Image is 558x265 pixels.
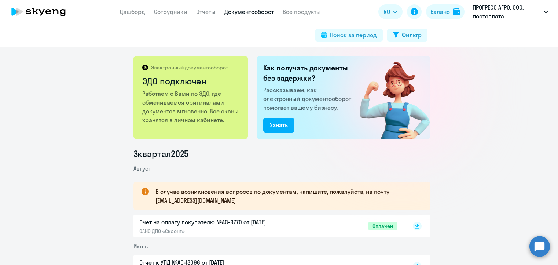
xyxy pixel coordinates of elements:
[348,56,430,139] img: connected
[430,7,450,16] div: Баланс
[330,30,377,39] div: Поиск за период
[142,75,240,87] h2: ЭДО подключен
[368,222,397,230] span: Оплачен
[270,120,288,129] div: Узнать
[383,7,390,16] span: RU
[139,218,293,226] p: Счет на оплату покупателю №AC-9770 от [DATE]
[133,243,148,250] span: Июль
[263,63,354,83] h2: Как получать документы без задержки?
[120,8,145,15] a: Дашборд
[402,30,422,39] div: Фильтр
[263,86,354,112] p: Рассказываем, как электронный документооборот помогает вашему бизнесу.
[142,89,240,124] p: Работаем с Вами по ЭДО, где обмениваемся оригиналами документов мгновенно. Все сканы хранятся в л...
[139,228,293,235] p: ОАНО ДПО «Скаенг»
[263,118,294,132] button: Узнать
[469,3,552,21] button: ПРОГРЕСС АГРО, ООО, постоплата
[378,4,403,19] button: RU
[315,29,383,42] button: Поиск за период
[473,3,541,21] p: ПРОГРЕСС АГРО, ООО, постоплата
[154,8,187,15] a: Сотрудники
[151,64,228,71] p: Электронный документооборот
[196,8,216,15] a: Отчеты
[283,8,321,15] a: Все продукты
[426,4,465,19] button: Балансbalance
[453,8,460,15] img: balance
[133,165,151,172] span: Август
[155,187,417,205] p: В случае возникновения вопросов по документам, напишите, пожалуйста, на почту [EMAIL_ADDRESS][DOM...
[133,148,430,160] li: 3 квартал 2025
[139,218,397,235] a: Счет на оплату покупателю №AC-9770 от [DATE]ОАНО ДПО «Скаенг»Оплачен
[224,8,274,15] a: Документооборот
[387,29,427,42] button: Фильтр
